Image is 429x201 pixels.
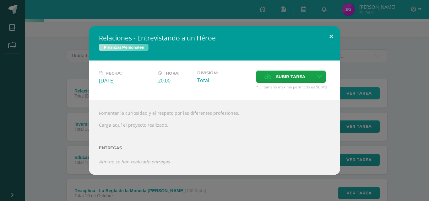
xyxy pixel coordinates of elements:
span: Hora: [166,71,179,76]
span: * El tamaño máximo permitido es 50 MB [256,84,330,90]
div: [DATE] [99,77,153,84]
div: Total [197,77,251,84]
div: 20:00 [158,77,192,84]
label: División: [197,71,251,75]
span: Finanzas Personales [99,44,149,51]
span: Fecha: [106,71,122,76]
span: Subir tarea [276,71,305,82]
button: Close (Esc) [322,26,340,47]
label: Entregas [99,145,330,150]
i: Aún no se han realizado entregas [99,159,170,165]
h2: Relaciones - Entrevistando a un Héroe [99,34,330,42]
div: Fomentar la curiosidad y el respeto por las diferentes profesiones. Carga aquí el proyecto realiz... [89,100,340,175]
